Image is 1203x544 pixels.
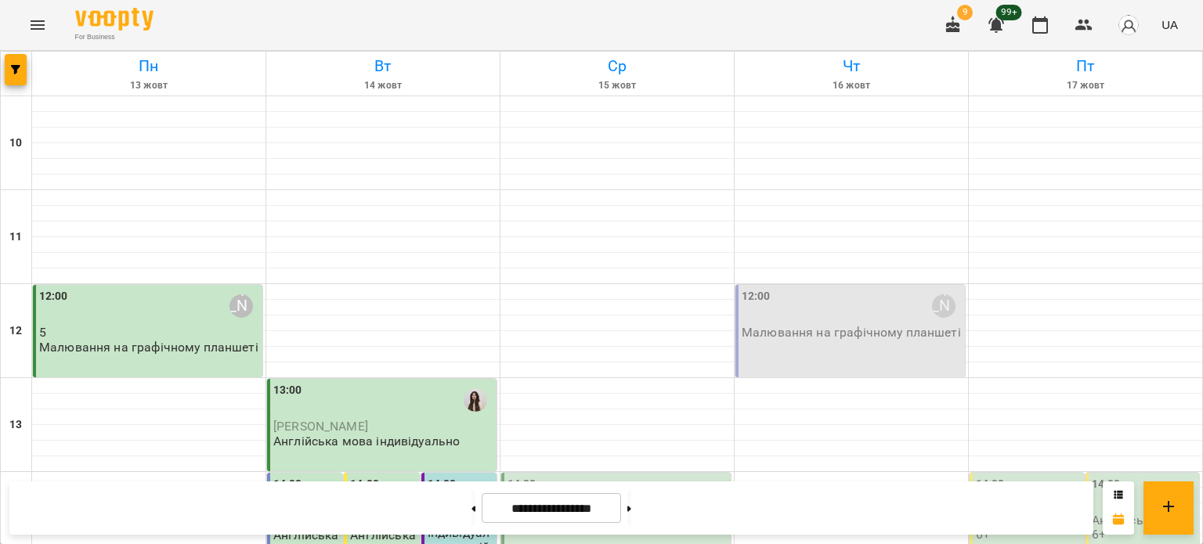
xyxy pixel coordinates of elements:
[273,434,460,448] p: Англійська мова індивідуально
[273,419,368,434] span: [PERSON_NAME]
[996,5,1022,20] span: 99+
[737,54,966,78] h6: Чт
[737,78,966,93] h6: 16 жовт
[229,294,253,318] div: Гамалєй Григорій
[742,326,961,339] p: Малювання на графічному планшеті
[19,6,56,44] button: Menu
[503,78,732,93] h6: 15 жовт
[957,5,973,20] span: 9
[269,54,497,78] h6: Вт
[1118,14,1140,36] img: avatar_s.png
[9,135,22,152] h6: 10
[971,54,1200,78] h6: Пт
[75,32,154,42] span: For Business
[273,382,302,399] label: 13:00
[39,326,259,339] p: 5
[39,340,258,354] p: Малювання на графічному планшеті
[34,54,263,78] h6: Пн
[503,54,732,78] h6: Ср
[464,388,487,412] img: Мелікова Афруза
[9,416,22,434] h6: 13
[1155,10,1184,39] button: UA
[1161,16,1178,33] span: UA
[39,288,68,305] label: 12:00
[742,288,771,305] label: 12:00
[9,229,22,246] h6: 11
[75,8,154,31] img: Voopty Logo
[971,78,1200,93] h6: 17 жовт
[269,78,497,93] h6: 14 жовт
[9,322,22,340] h6: 12
[34,78,263,93] h6: 13 жовт
[932,294,956,318] div: Гамалєй Григорій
